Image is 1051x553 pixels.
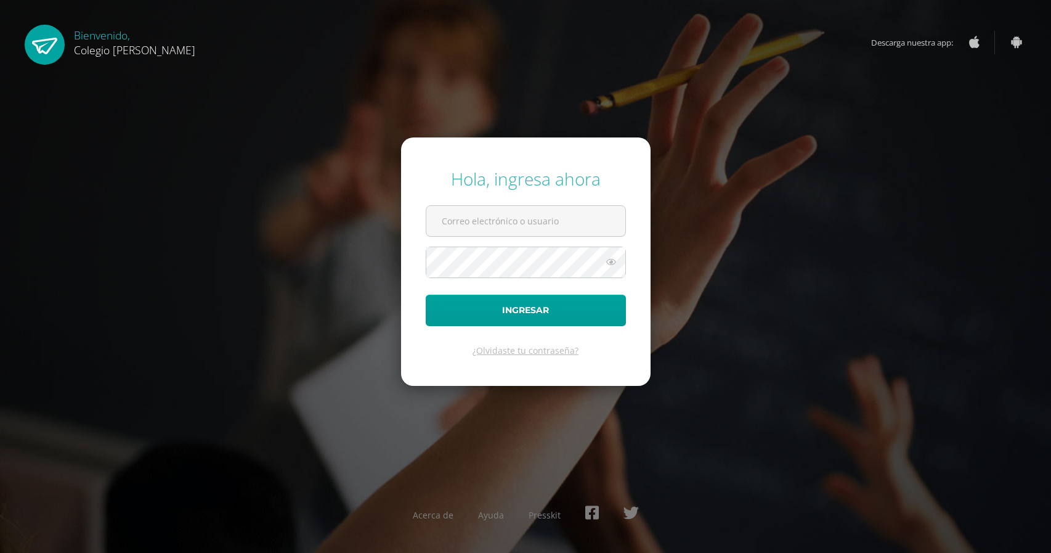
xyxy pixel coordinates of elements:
a: Acerca de [413,509,453,521]
a: ¿Olvidaste tu contraseña? [473,345,578,356]
button: Ingresar [426,295,626,326]
span: Colegio [PERSON_NAME] [74,43,195,57]
a: Presskit [529,509,561,521]
a: Ayuda [478,509,504,521]
span: Descarga nuestra app: [871,31,965,54]
div: Hola, ingresa ahora [426,167,626,190]
div: Bienvenido, [74,25,195,57]
input: Correo electrónico o usuario [426,206,625,236]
